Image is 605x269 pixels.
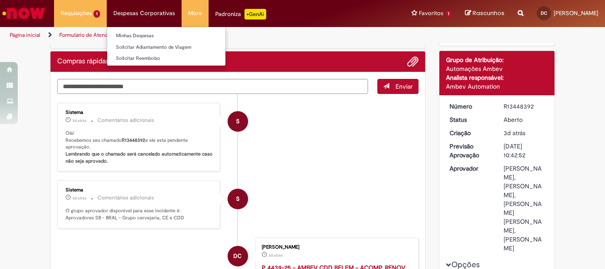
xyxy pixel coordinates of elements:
small: Comentários adicionais [97,117,154,124]
div: [PERSON_NAME], [PERSON_NAME], [PERSON_NAME] [PERSON_NAME], [PERSON_NAME] [504,164,545,253]
b: Lembrando que o chamado será cancelado automaticamente caso não seja aprovado. [66,151,214,164]
div: Analista responsável: [446,73,548,82]
ul: Trilhas de página [7,27,397,43]
textarea: Digite sua mensagem aqui... [57,79,368,94]
dt: Previsão Aprovação [443,142,497,160]
span: 3d atrás [504,129,525,137]
a: Formulário de Atendimento [59,31,125,39]
span: 3d atrás [72,195,86,201]
span: Enviar [396,82,413,90]
b: R13448392 [122,137,145,144]
ul: Despesas Corporativas [107,27,226,66]
span: DC [541,10,547,16]
time: 26/08/2025 13:43:00 [72,195,86,201]
span: Requisições [61,9,92,18]
div: Sistema [66,187,213,193]
div: 26/08/2025 13:42:52 [504,129,545,137]
h2: Compras rápidas (Speed Buy) Histórico de tíquete [57,58,149,66]
span: 1 [93,10,100,18]
div: Sistema [66,110,213,115]
small: Comentários adicionais [97,194,154,202]
a: Solicitar Reembolso [107,54,225,63]
time: 26/08/2025 13:42:52 [504,129,525,137]
div: Daniely Almirante Carvalho [228,246,248,266]
img: ServiceNow [1,4,47,22]
p: +GenAi [244,9,266,19]
a: Rascunhos [465,9,504,18]
p: Olá! Recebemos seu chamado e ele esta pendente aprovação. [66,130,213,165]
dt: Criação [443,129,497,137]
dt: Número [443,102,497,111]
span: 3d atrás [268,253,283,258]
time: 26/08/2025 13:43:03 [72,118,86,123]
span: More [188,9,202,18]
span: 1 [445,10,452,18]
time: 26/08/2025 13:25:04 [268,253,283,258]
div: R13448392 [504,102,545,111]
span: Despesas Corporativas [113,9,175,18]
dt: Aprovador [443,164,497,173]
dt: Status [443,115,497,124]
p: O grupo aprovador disponível para esse incidente é: Aprovadores SB - BRAL - Grupo cervejaria, CE ... [66,207,213,221]
span: DC [233,246,242,267]
div: Grupo de Atribuição: [446,55,548,64]
button: Enviar [377,79,419,94]
div: Automações Ambev [446,64,548,73]
span: [PERSON_NAME] [554,9,598,17]
a: Solicitar Adiantamento de Viagem [107,43,225,52]
div: Padroniza [215,9,266,19]
span: S [236,188,240,210]
span: S [236,111,240,132]
a: Minhas Despesas [107,31,225,41]
span: Rascunhos [473,9,504,17]
div: Aberto [504,115,545,124]
div: [PERSON_NAME] [262,245,409,250]
div: System [228,111,248,132]
button: Adicionar anexos [407,56,419,67]
span: 3d atrás [72,118,86,123]
div: Ambev Automation [446,82,548,91]
span: Favoritos [419,9,443,18]
a: Página inicial [10,31,40,39]
div: [DATE] 10:42:52 [504,142,545,160]
div: System [228,189,248,209]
